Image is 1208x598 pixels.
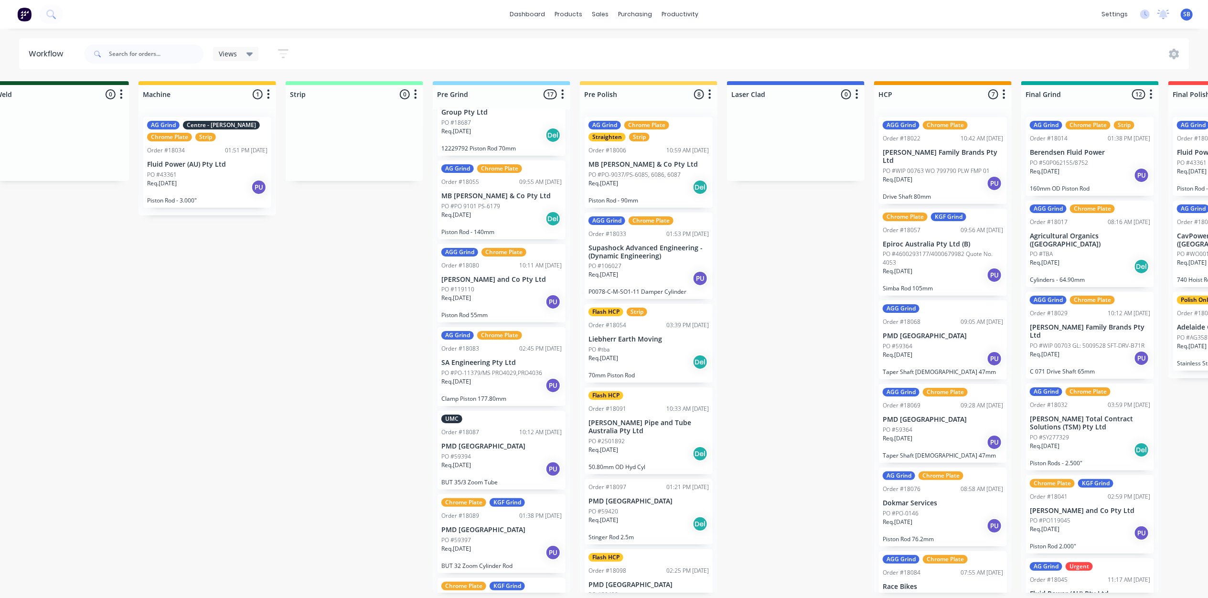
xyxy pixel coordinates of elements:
div: Order #18084 [883,568,920,577]
div: Order #18089 [441,512,479,520]
p: Berendsen Fluid Power [1030,149,1150,157]
div: Chrome PlateKGF GrindOrder #1804102:59 PM [DATE][PERSON_NAME] and Co Pty LtdPO #PO119045Req.[DATE... [1026,475,1154,554]
div: Chrome Plate [629,216,673,225]
p: Req. [DATE] [147,179,177,188]
div: AGG Grind [883,304,919,313]
div: PU [987,435,1002,450]
p: Race Bikes [883,583,1003,591]
div: purchasing [613,7,657,21]
p: PO #WIP 00763 WO 799790 PLW FMP 01 [883,167,990,175]
div: Straighten [588,133,626,141]
div: PU [1134,351,1149,366]
div: KGF Grind [931,213,966,221]
div: Flash HCP [588,553,623,562]
div: 08:58 AM [DATE] [961,485,1003,493]
div: Order #18055 [441,178,479,186]
div: 09:55 AM [DATE] [519,178,562,186]
div: Del [1134,259,1149,274]
div: Order #18098 [588,566,626,575]
p: Req. [DATE] [441,377,471,386]
div: Chrome Plate [1070,204,1115,213]
p: C 071 Drive Shaft 65mm [1030,368,1150,375]
div: productivity [657,7,703,21]
p: Req. [DATE] [1030,258,1059,267]
div: Chrome Plate [1030,479,1075,488]
div: 01:38 PM [DATE] [1108,134,1150,143]
p: PO #4600293177/4000679982 Quote No. 4053 [883,250,1003,267]
div: Del [693,354,708,370]
div: Order #18083 [441,344,479,353]
div: PU [693,271,708,286]
div: Del [545,128,561,143]
p: PO #119110 [441,285,474,294]
div: Order #18017 [1030,218,1068,226]
div: Del [693,516,708,532]
p: PO #106027 [588,262,621,270]
div: AG GrindChrome PlateOrder #1807608:58 AM [DATE]Dokmar ServicesPO #PO-0146Req.[DATE]PUPiston Rod 7... [879,468,1007,546]
p: Req. [DATE] [441,294,471,302]
div: Order #18057 [883,226,920,235]
div: Flash HCPOrder #1809110:33 AM [DATE][PERSON_NAME] Pipe and Tube Australia Pty LtdPO #2501892Req.[... [585,387,713,474]
div: 01:51 PM [DATE] [225,146,267,155]
div: 08:16 AM [DATE] [1108,218,1150,226]
div: Del [693,446,708,461]
p: P0078-C-M-SO1-11 Damper Cylinder [588,288,709,295]
p: Fluid Power (AU) Pty Ltd [1030,590,1150,598]
p: Req. [DATE] [588,270,618,279]
div: 02:45 PM [DATE] [519,344,562,353]
p: Req. [DATE] [588,516,618,524]
p: Stinger Rod 2.5m [588,534,709,541]
div: Order #18091 [588,405,626,413]
span: Views [219,49,237,59]
div: 10:12 AM [DATE] [1108,309,1150,318]
p: Piston Rod - 90mm [588,197,709,204]
p: PO #50P062155/8752 [1030,159,1088,167]
div: PU [545,545,561,560]
div: PU [987,267,1002,283]
div: Chrome Plate [441,582,486,590]
div: AGG GrindChrome PlateOrder #1808010:11 AM [DATE][PERSON_NAME] and Co Pty LtdPO #119110Req.[DATE]P... [438,244,566,323]
div: Chrome Plate [923,121,968,129]
input: Search for orders... [109,44,203,64]
div: AGG GrindChrome PlateOrder #1806909:28 AM [DATE]PMD [GEOGRAPHIC_DATA]PO #59364Req.[DATE]PUTaper S... [879,384,1007,463]
p: MB [PERSON_NAME] & Co Pty Ltd [441,192,562,200]
p: PO #59364 [883,342,912,351]
div: AGG GrindChrome PlateOrder #1802210:42 AM [DATE][PERSON_NAME] Family Brands Pty LtdPO #WIP 00763 ... [879,117,1007,204]
div: AGG GrindOrder #1806809:05 AM [DATE]PMD [GEOGRAPHIC_DATA]PO #59364Req.[DATE]PUTaper Shaft [DEMOGR... [879,300,1007,379]
div: AG Grind [1030,121,1062,129]
div: Chrome Plate [1066,121,1111,129]
div: PU [545,461,561,477]
p: Supashock Advanced Engineering - (Dynamic Engineering) [588,244,709,260]
p: Req. [DATE] [883,175,912,184]
p: Req. [DATE] [1030,167,1059,176]
div: KGF Grind [1078,479,1113,488]
div: AG GrindCentre - [PERSON_NAME]Chrome PlateStripOrder #1803401:51 PM [DATE]Fluid Power (AU) Pty Lt... [143,117,271,208]
div: Chrome PlateKGF GrindOrder #1808901:38 PM [DATE]PMD [GEOGRAPHIC_DATA]PO #59397Req.[DATE]PUBUT 32 ... [438,494,566,573]
div: Order #18054 [588,321,626,330]
p: PO #18687 [441,118,471,127]
div: AGG GrindChrome PlateOrder #1802910:12 AM [DATE][PERSON_NAME] Family Brands Pty LtdPO #WIP 00703 ... [1026,292,1154,379]
div: AG Grind [1030,387,1062,396]
div: AG GrindChrome PlateStraightenStripOrder #1800610:59 AM [DATE]MB [PERSON_NAME] & Co Pty LtdPO #PO... [585,117,713,208]
div: 10:11 AM [DATE] [519,261,562,270]
p: Ezy-Fit Hydraulics and Engineering Group Pty Ltd [441,100,562,117]
div: Order #18029 [1030,309,1068,318]
div: 10:42 AM [DATE] [961,134,1003,143]
div: Strip [195,133,216,141]
p: PMD [GEOGRAPHIC_DATA] [588,581,709,589]
div: PU [251,180,267,195]
p: PMD [GEOGRAPHIC_DATA] [441,526,562,534]
div: AG GrindChrome PlateOrder #1808302:45 PM [DATE]SA Engineering Pty LtdPO #PO-11379/MS PRO4029,PRO4... [438,327,566,406]
div: Del [1134,442,1149,458]
p: Dokmar Services [883,499,1003,507]
div: KGF Grind [490,498,525,507]
div: 02:25 PM [DATE] [666,566,709,575]
p: Req. [DATE] [883,434,912,443]
div: Del [693,180,708,195]
div: Order #18080 [441,261,479,270]
div: AG GrindChrome PlateStripOrder #1801401:38 PM [DATE]Berendsen Fluid PowerPO #50P062155/8752Req.[D... [1026,117,1154,196]
div: AGG GrindChrome PlateOrder #1801708:16 AM [DATE]Agricultural Organics ([GEOGRAPHIC_DATA])PO #TBAR... [1026,201,1154,288]
p: Req. [DATE] [883,267,912,276]
p: Req. [DATE] [441,545,471,553]
p: Taper Shaft [DEMOGRAPHIC_DATA] 47mm [883,368,1003,375]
